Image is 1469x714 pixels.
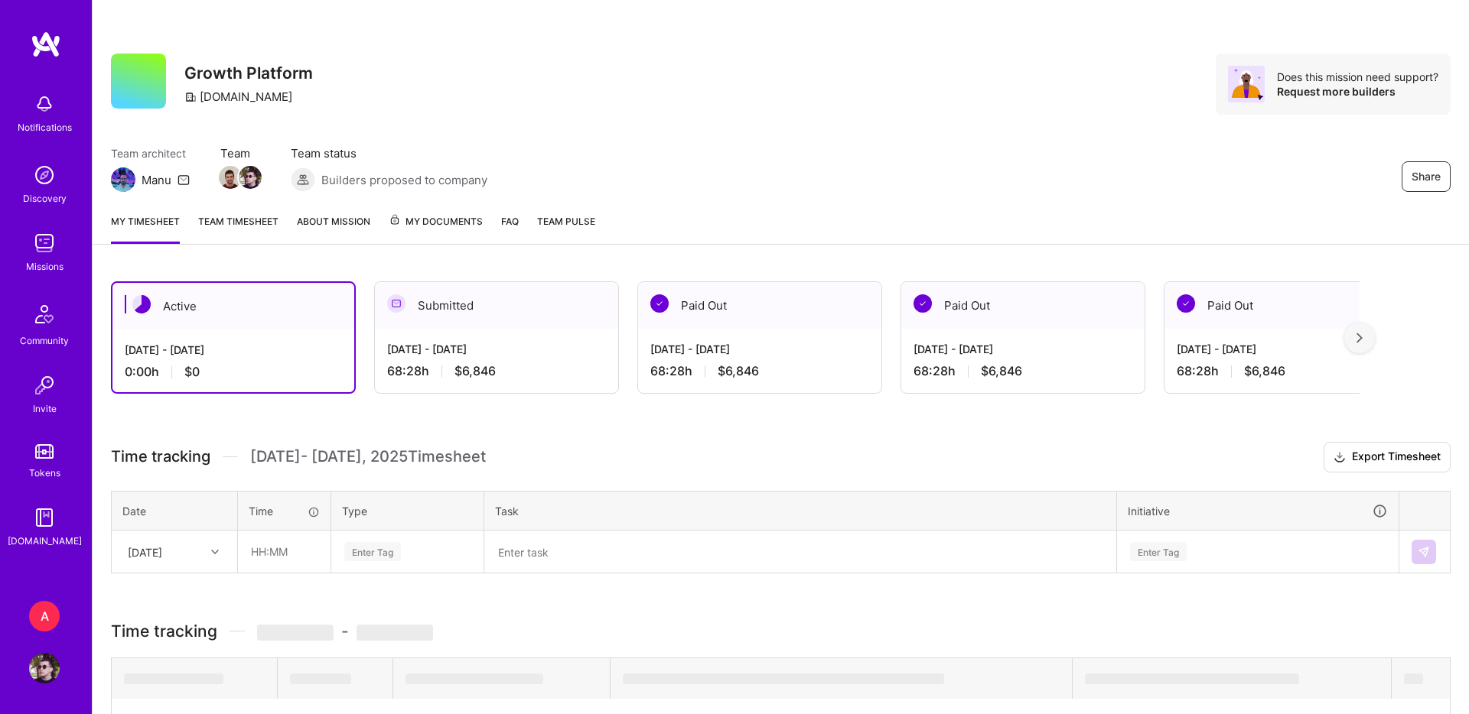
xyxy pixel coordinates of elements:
span: $6,846 [454,363,496,379]
span: ‌ [357,625,433,641]
span: $6,846 [718,363,759,379]
th: Date [112,491,238,531]
img: Paid Out [650,294,669,313]
img: tokens [35,444,54,459]
span: [DATE] - [DATE] , 2025 Timesheet [250,447,486,466]
span: My Documents [389,213,483,230]
div: Enter Tag [1130,540,1187,563]
div: Notifications [18,119,72,135]
div: Community [20,333,69,349]
span: Builders proposed to company [321,172,487,188]
span: Team architect [111,145,190,161]
a: About Mission [297,213,370,244]
div: A [29,601,60,631]
div: Missions [26,258,64,274]
a: Team Member Avatar [240,164,260,190]
a: User Avatar [25,653,64,683]
div: [DATE] - [DATE] [650,341,869,357]
div: Paid Out [901,282,1145,329]
span: $6,846 [981,363,1022,379]
span: $0 [184,364,200,380]
div: Paid Out [638,282,881,329]
span: - [257,622,433,641]
a: My Documents [389,213,483,244]
div: [DATE] - [DATE] [125,342,342,358]
h3: Time tracking [111,622,1451,641]
div: [DOMAIN_NAME] [184,89,292,105]
img: teamwork [29,228,60,258]
i: icon Mail [178,174,190,186]
img: Builders proposed to company [291,167,315,192]
div: Paid Out [1164,282,1408,329]
div: Initiative [1128,502,1388,520]
span: ‌ [1085,673,1299,684]
img: Paid Out [914,294,932,313]
i: icon Download [1334,449,1346,466]
img: Submitted [387,294,406,313]
span: Team [220,145,260,161]
img: Avatar [1228,66,1265,102]
img: Paid Out [1177,294,1195,313]
img: Submit [1418,546,1430,558]
div: Enter Tag [344,540,401,563]
span: Time tracking [111,447,210,466]
span: ‌ [406,673,543,684]
div: Does this mission need support? [1277,70,1438,84]
img: Team Member Avatar [239,166,262,189]
a: My timesheet [111,213,180,244]
a: A [25,601,64,631]
div: [DOMAIN_NAME] [8,533,82,549]
div: 68:28 h [650,363,869,379]
button: Share [1402,161,1451,192]
span: ‌ [124,673,223,684]
img: right [1357,333,1363,343]
span: Team status [291,145,487,161]
span: ‌ [290,673,351,684]
img: User Avatar [29,653,60,683]
i: icon CompanyGray [184,91,197,103]
div: Discovery [23,190,67,206]
div: Time [249,503,320,519]
span: ‌ [257,625,334,641]
div: 68:28 h [387,363,606,379]
span: $6,846 [1244,363,1285,379]
a: FAQ [501,213,519,244]
th: Task [484,491,1117,531]
img: logo [31,31,61,58]
a: Team Member Avatar [220,164,240,190]
div: Active [112,283,354,329]
div: [DATE] - [DATE] [914,341,1132,357]
span: ‌ [623,673,944,684]
h3: Growth Platform [184,63,313,83]
img: Team Member Avatar [219,166,242,189]
div: 68:28 h [1177,363,1396,379]
img: bell [29,89,60,119]
div: [DATE] - [DATE] [387,341,606,357]
img: guide book [29,502,60,533]
span: Team Pulse [537,216,595,227]
div: Manu [142,172,171,188]
img: Team Architect [111,167,135,192]
span: ‌ [1404,673,1423,684]
a: Team timesheet [198,213,278,244]
div: Request more builders [1277,84,1438,99]
div: Tokens [29,465,60,481]
div: 68:28 h [914,363,1132,379]
div: 0:00 h [125,364,342,380]
a: Team Pulse [537,213,595,244]
input: HH:MM [239,531,330,572]
span: Share [1412,169,1441,184]
div: [DATE] [128,544,162,560]
img: Active [132,295,151,313]
img: discovery [29,160,60,190]
div: Submitted [375,282,618,329]
th: Type [331,491,484,531]
button: Export Timesheet [1324,442,1451,472]
img: Invite [29,370,60,401]
div: Invite [33,401,57,417]
i: icon Chevron [211,548,219,556]
img: Community [26,296,63,333]
div: [DATE] - [DATE] [1177,341,1396,357]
